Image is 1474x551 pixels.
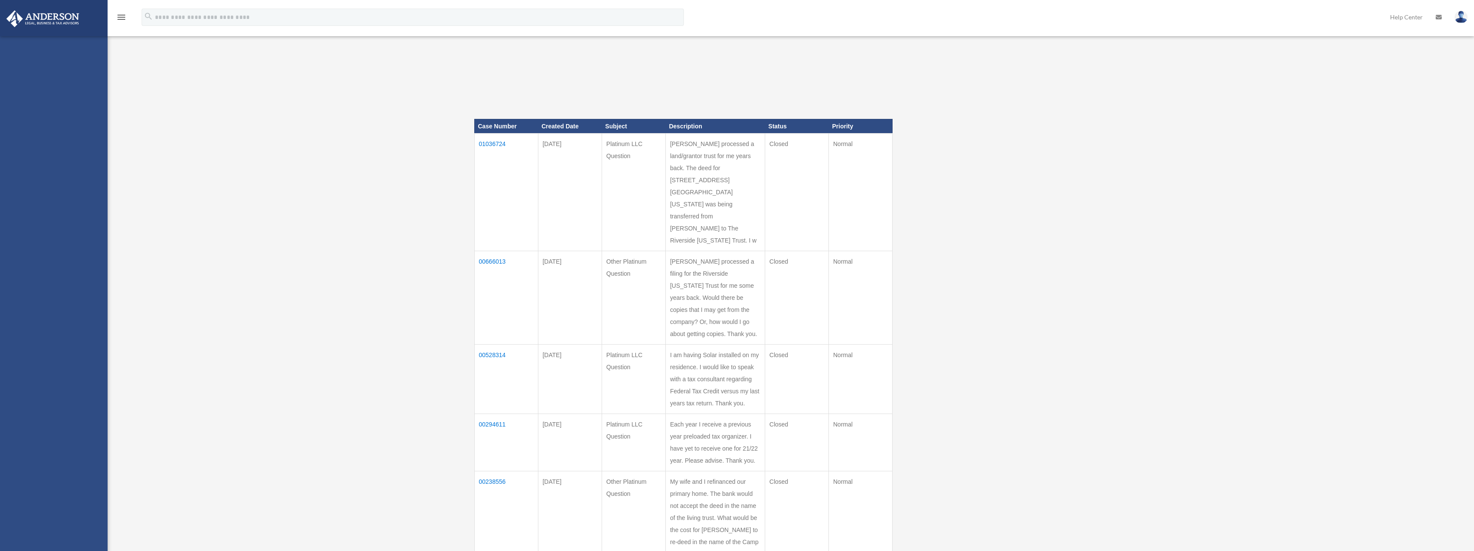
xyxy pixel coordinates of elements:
[602,345,665,414] td: Platinum LLC Question
[602,119,665,134] th: Subject
[665,134,765,251] td: [PERSON_NAME] processed a land/grantor trust for me years back. The deed for [STREET_ADDRESS] [GE...
[538,251,602,345] td: [DATE]
[665,251,765,345] td: [PERSON_NAME] processed a filing for the Riverside [US_STATE] Trust for me some years back. Would...
[4,10,82,27] img: Anderson Advisors Platinum Portal
[765,345,828,414] td: Closed
[144,12,153,21] i: search
[474,414,538,471] td: 00294611
[474,251,538,345] td: 00666013
[828,414,892,471] td: Normal
[538,414,602,471] td: [DATE]
[828,345,892,414] td: Normal
[665,414,765,471] td: Each year I receive a previous year preloaded tax organizer. I have yet to receive one for 21/22 ...
[765,414,828,471] td: Closed
[474,345,538,414] td: 00528314
[665,345,765,414] td: I am having Solar installed on my residence. I would like to speak with a tax consultant regardin...
[765,119,828,134] th: Status
[538,119,602,134] th: Created Date
[602,251,665,345] td: Other Platinum Question
[602,414,665,471] td: Platinum LLC Question
[765,134,828,251] td: Closed
[665,119,765,134] th: Description
[474,119,538,134] th: Case Number
[1455,11,1468,23] img: User Pic
[765,251,828,345] td: Closed
[828,134,892,251] td: Normal
[474,134,538,251] td: 01036724
[538,134,602,251] td: [DATE]
[116,15,127,22] a: menu
[116,12,127,22] i: menu
[602,134,665,251] td: Platinum LLC Question
[538,345,602,414] td: [DATE]
[828,119,892,134] th: Priority
[828,251,892,345] td: Normal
